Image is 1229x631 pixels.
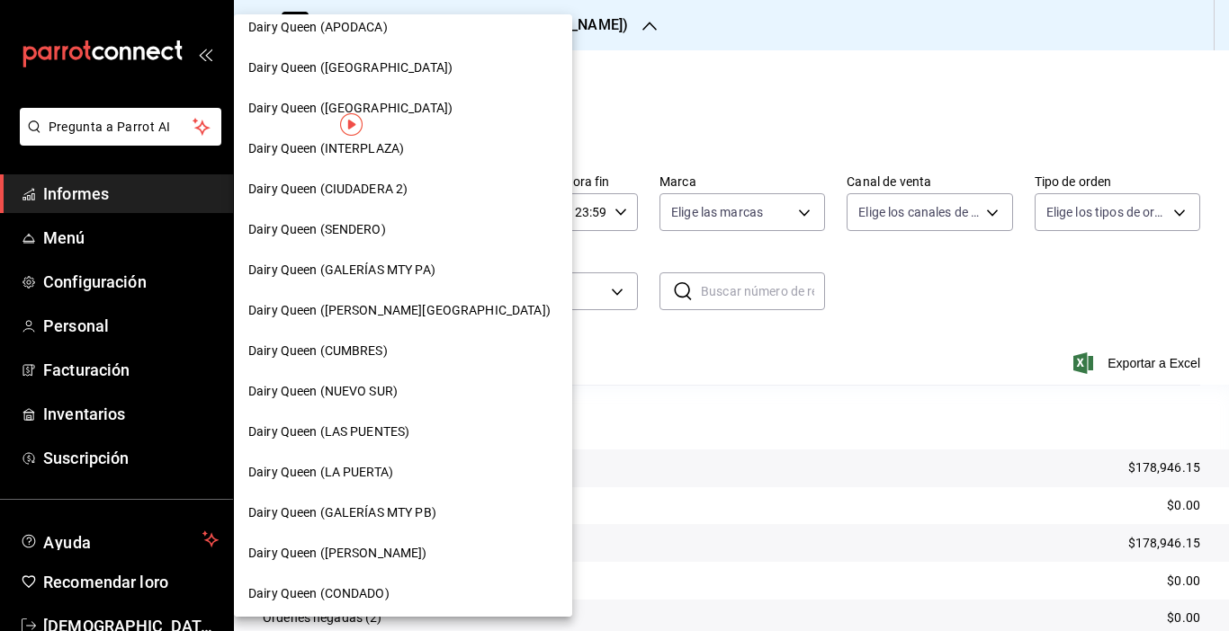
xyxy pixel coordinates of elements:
font: Dairy Queen ([GEOGRAPHIC_DATA]) [248,101,453,115]
font: Dairy Queen (GALERÍAS MTY PA) [248,262,435,277]
font: Dairy Queen ([GEOGRAPHIC_DATA]) [248,60,453,75]
div: Dairy Queen (LA PUERTA) [234,452,572,493]
div: Dairy Queen ([PERSON_NAME][GEOGRAPHIC_DATA]) [234,290,572,331]
font: Dairy Queen (INTERPLAZA) [248,141,404,156]
font: Dairy Queen (NUEVO SUR) [248,384,398,398]
div: Dairy Queen (LAS PUENTES) [234,412,572,452]
div: Dairy Queen (CUMBRES) [234,331,572,371]
div: Dairy Queen ([GEOGRAPHIC_DATA]) [234,88,572,129]
font: Dairy Queen (GALERÍAS MTY PB) [248,505,436,520]
font: Dairy Queen (SENDERO) [248,222,386,236]
font: Dairy Queen (APODACA) [248,20,388,34]
font: Dairy Queen (CIUDADERA 2) [248,182,408,196]
font: Dairy Queen ([PERSON_NAME][GEOGRAPHIC_DATA]) [248,303,551,317]
div: Dairy Queen (SENDERO) [234,209,572,250]
div: Dairy Queen (GALERÍAS MTY PB) [234,493,572,533]
font: Dairy Queen (LA PUERTA) [248,465,393,479]
img: Marcador de información sobre herramientas [340,113,363,136]
div: Dairy Queen (INTERPLAZA) [234,129,572,169]
font: Dairy Queen (LAS PUENTES) [248,424,409,439]
font: Dairy Queen (CONDADO) [248,586,390,600]
div: Dairy Queen (CONDADO) [234,573,572,614]
div: Dairy Queen (CIUDADERA 2) [234,169,572,209]
font: Dairy Queen ([PERSON_NAME]) [248,546,427,560]
div: Dairy Queen (APODACA) [234,7,572,48]
div: Dairy Queen (NUEVO SUR) [234,371,572,412]
div: Dairy Queen ([GEOGRAPHIC_DATA]) [234,48,572,88]
font: Dairy Queen (CUMBRES) [248,343,388,358]
div: Dairy Queen ([PERSON_NAME]) [234,533,572,573]
div: Dairy Queen (GALERÍAS MTY PA) [234,250,572,290]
